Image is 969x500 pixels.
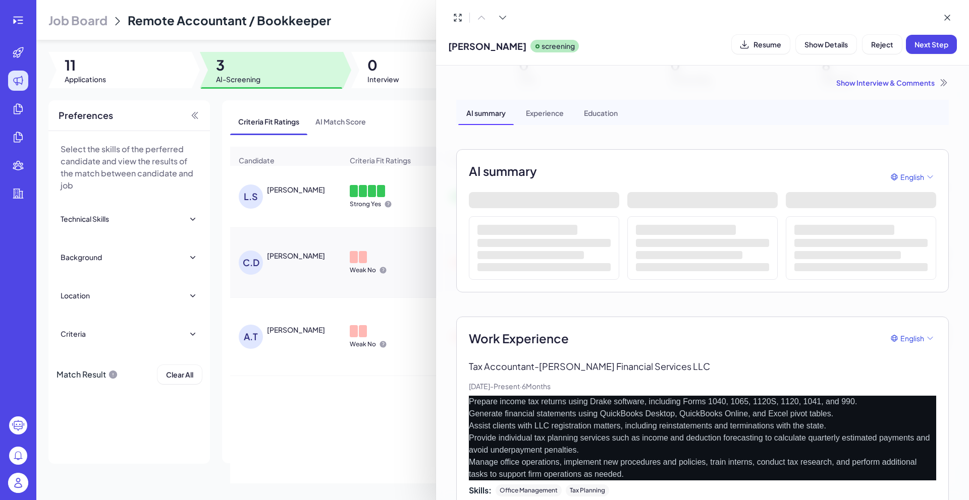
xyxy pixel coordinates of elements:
[469,396,936,480] p: Prepare income tax returns using Drake software, including Forms 1040, 1065, 1120S, 1120, 1041, a...
[469,329,569,347] span: Work Experience
[732,35,790,54] button: Resume
[456,78,949,88] div: Show Interview & Comments
[469,381,936,392] p: [DATE] - Present · 6 Months
[900,333,924,344] span: English
[871,40,893,49] span: Reject
[566,484,609,496] div: Tax Planning
[518,100,572,125] div: Experience
[496,484,562,496] div: Office Management
[900,172,924,182] span: English
[804,40,848,49] span: Show Details
[796,35,856,54] button: Show Details
[448,39,526,53] span: [PERSON_NAME]
[753,40,781,49] span: Resume
[576,100,626,125] div: Education
[863,35,902,54] button: Reject
[906,35,957,54] button: Next Step
[542,41,575,51] p: screening
[914,40,948,49] span: Next Step
[458,100,514,125] div: AI summary
[469,162,537,180] h2: AI summary
[469,484,492,496] span: Skills:
[469,359,936,373] p: Tax Accountant - [PERSON_NAME] Financial Services LLC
